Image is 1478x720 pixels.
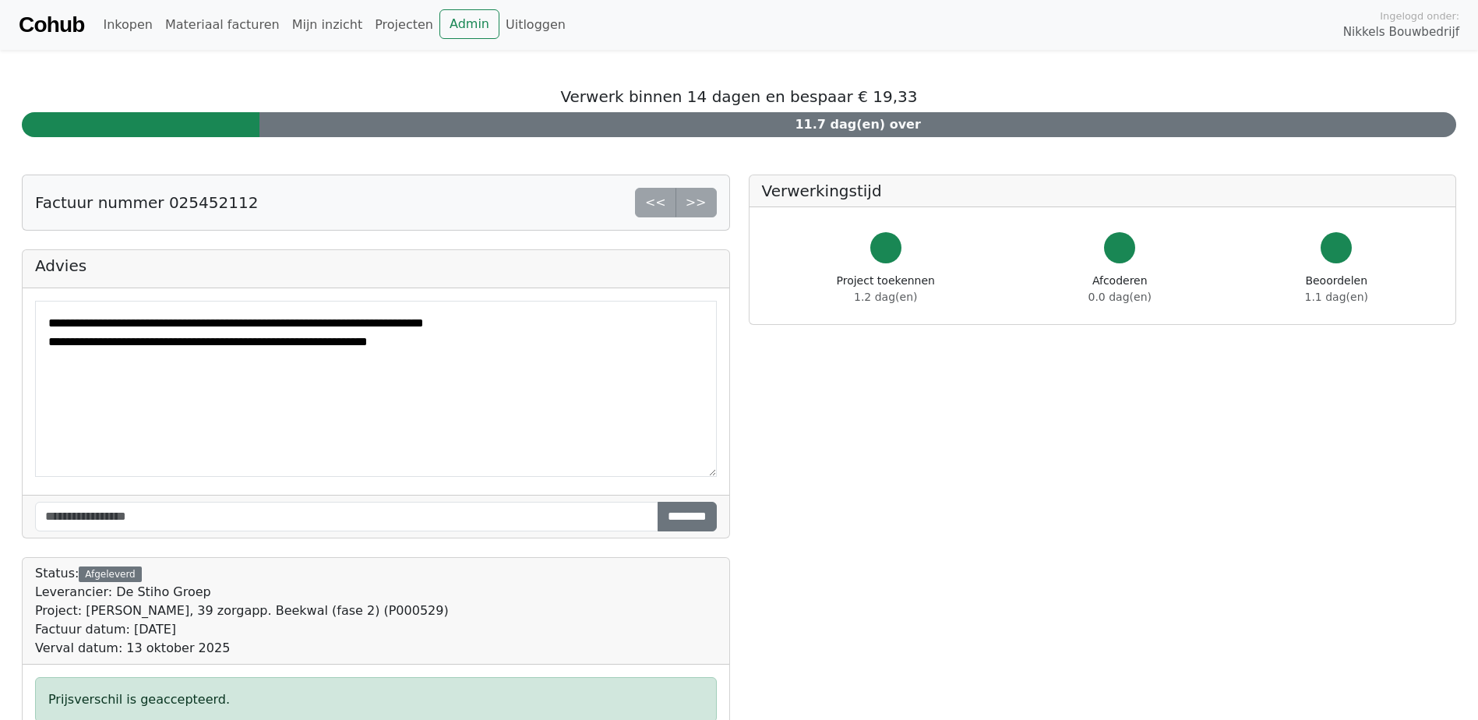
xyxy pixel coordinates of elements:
h5: Advies [35,256,717,275]
a: Materiaal facturen [159,9,286,41]
a: Projecten [369,9,439,41]
div: 11.7 dag(en) over [259,112,1456,137]
a: Admin [439,9,499,39]
span: 0.0 dag(en) [1088,291,1152,303]
a: Mijn inzicht [286,9,369,41]
div: Beoordelen [1305,273,1368,305]
div: Leverancier: De Stiho Groep [35,583,449,602]
span: 1.1 dag(en) [1305,291,1368,303]
span: Nikkels Bouwbedrijf [1343,23,1459,41]
a: Inkopen [97,9,158,41]
span: 1.2 dag(en) [854,291,917,303]
div: Afgeleverd [79,566,141,582]
div: Status: [35,564,449,658]
h5: Verwerkingstijd [762,182,1444,200]
span: Ingelogd onder: [1380,9,1459,23]
div: Project: [PERSON_NAME], 39 zorgapp. Beekwal (fase 2) (P000529) [35,602,449,620]
a: Cohub [19,6,84,44]
h5: Verwerk binnen 14 dagen en bespaar € 19,33 [22,87,1456,106]
div: Verval datum: 13 oktober 2025 [35,639,449,658]
div: Project toekennen [837,273,935,305]
div: Factuur datum: [DATE] [35,620,449,639]
div: Afcoderen [1088,273,1152,305]
h5: Factuur nummer 025452112 [35,193,258,212]
a: Uitloggen [499,9,572,41]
